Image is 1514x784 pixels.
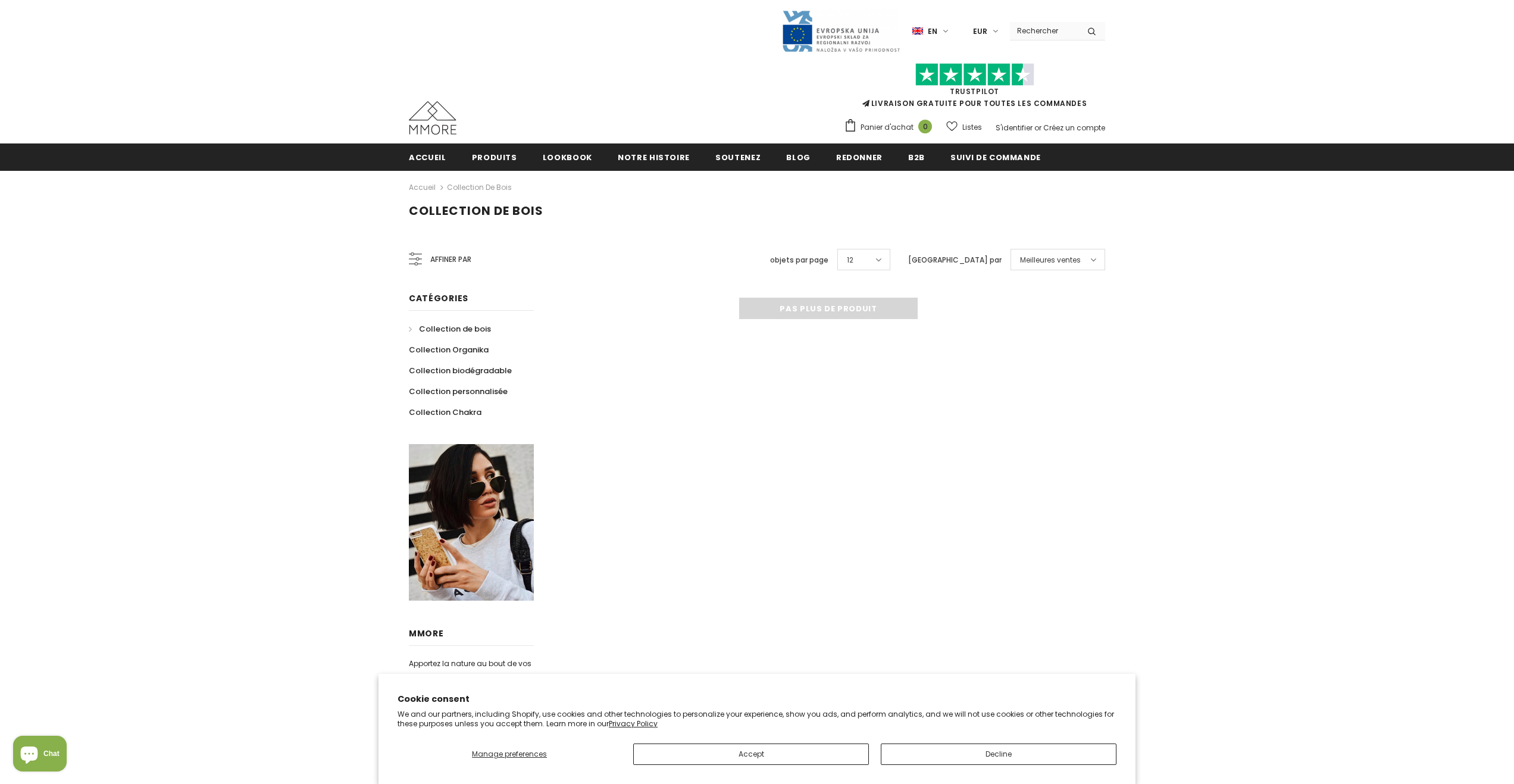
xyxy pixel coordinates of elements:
[770,254,828,266] label: objets par page
[409,365,512,376] span: Collection biodégradable
[409,202,543,219] span: Collection de bois
[1043,123,1105,133] a: Créez un compte
[786,143,811,170] a: Blog
[847,254,853,266] span: 12
[398,693,1116,705] h2: Cookie consent
[950,143,1041,170] a: Suivi de commande
[844,68,1105,108] span: LIVRAISON GRATUITE POUR TOUTES LES COMMANDES
[618,143,690,170] a: Notre histoire
[618,152,690,163] span: Notre histoire
[950,152,1041,163] span: Suivi de commande
[409,318,491,339] a: Collection de bois
[908,143,925,170] a: B2B
[633,744,869,765] button: Accept
[10,736,70,774] inbox-online-store-chat: Shopify online store chat
[409,344,489,355] span: Collection Organika
[908,152,925,163] span: B2B
[409,180,436,195] a: Accueil
[409,292,468,304] span: Catégories
[962,121,982,133] span: Listes
[409,627,444,639] span: MMORE
[715,143,761,170] a: soutenez
[836,143,883,170] a: Redonner
[715,152,761,163] span: soutenez
[786,152,811,163] span: Blog
[472,143,517,170] a: Produits
[946,117,982,138] a: Listes
[781,26,900,36] a: Javni Razpis
[912,26,923,36] img: i-lang-1.png
[844,118,938,136] a: Panier d'achat 0
[996,123,1033,133] a: S'identifier
[409,152,446,163] span: Accueil
[409,360,512,381] a: Collection biodégradable
[419,323,491,335] span: Collection de bois
[915,63,1034,86] img: Faites confiance aux étoiles pilotes
[409,143,446,170] a: Accueil
[409,386,508,397] span: Collection personnalisée
[781,10,900,53] img: Javni Razpis
[950,86,999,96] a: TrustPilot
[861,121,914,133] span: Panier d'achat
[973,26,987,38] span: EUR
[447,182,512,192] a: Collection de bois
[430,253,471,266] span: Affiner par
[409,339,489,360] a: Collection Organika
[472,749,547,759] span: Manage preferences
[918,120,932,133] span: 0
[1020,254,1081,266] span: Meilleures ventes
[398,744,621,765] button: Manage preferences
[543,152,592,163] span: Lookbook
[398,710,1116,728] p: We and our partners, including Shopify, use cookies and other technologies to personalize your ex...
[1010,22,1078,39] input: Search Site
[409,381,508,402] a: Collection personnalisée
[472,152,517,163] span: Produits
[1034,123,1041,133] span: or
[409,407,481,418] span: Collection Chakra
[609,719,658,729] a: Privacy Policy
[409,402,481,423] a: Collection Chakra
[409,101,456,135] img: Cas MMORE
[928,26,937,38] span: en
[836,152,883,163] span: Redonner
[908,254,1002,266] label: [GEOGRAPHIC_DATA] par
[543,143,592,170] a: Lookbook
[881,744,1116,765] button: Decline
